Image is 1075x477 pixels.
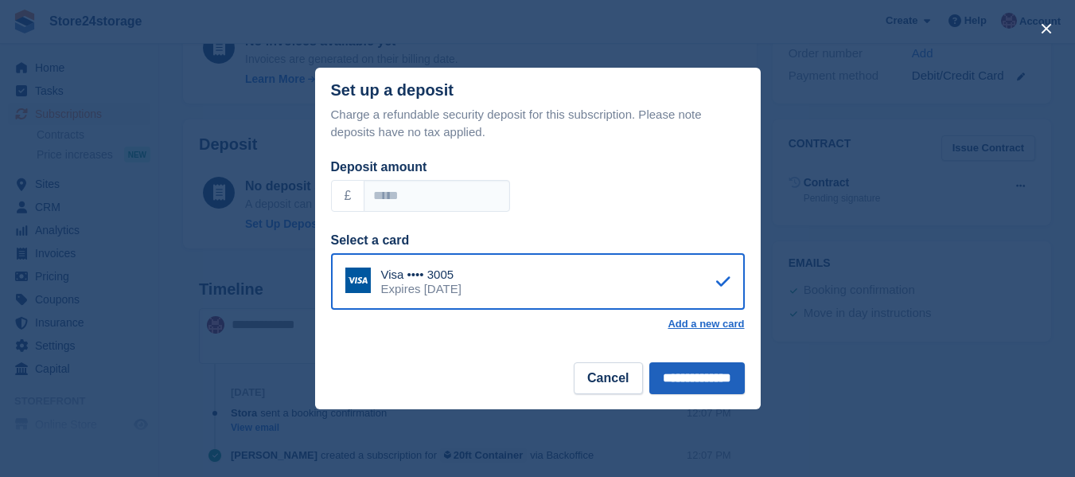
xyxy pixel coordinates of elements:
div: Expires [DATE] [381,282,462,296]
p: Charge a refundable security deposit for this subscription. Please note deposits have no tax appl... [331,106,745,142]
div: Set up a deposit [331,81,454,100]
div: Visa •••• 3005 [381,268,462,282]
button: close [1034,16,1059,41]
img: Visa Logo [345,268,371,293]
div: Select a card [331,231,745,250]
label: Deposit amount [331,160,427,174]
a: Add a new card [668,318,744,330]
button: Cancel [574,362,642,394]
